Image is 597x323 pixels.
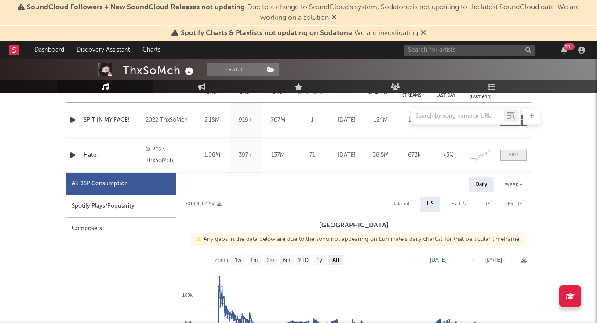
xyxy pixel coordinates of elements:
div: 99 + [564,43,575,50]
div: US [427,199,434,209]
text: 6m [283,257,291,263]
div: Global [394,199,409,209]
div: Daily [469,177,494,192]
text: Zoom [215,257,228,263]
div: Composers [66,218,176,240]
div: 38.5M [366,151,395,160]
text: 3m [267,257,274,263]
div: UK [483,199,490,209]
text: YTD [298,257,309,263]
div: 673k [400,151,429,160]
span: : We are investigating [181,30,418,37]
input: Search for artists [404,45,535,56]
text: → [470,257,476,263]
div: 137M [264,151,292,160]
div: <5% [433,151,463,160]
div: 397k [231,151,259,160]
h3: [GEOGRAPHIC_DATA] [176,220,531,231]
span: Dismiss [421,30,426,37]
a: Dashboard [28,41,70,59]
text: 1w [235,257,242,263]
div: All DSP Consumption [66,173,176,195]
span: Dismiss [331,14,337,22]
button: Export CSV [185,201,222,207]
span: SoundCloud Followers + New SoundCloud Releases not updating [27,4,245,11]
button: Track [207,63,262,76]
div: © 2023 ThxSoMch [146,145,193,166]
div: Any gaps in the data below are due to the song not appearing on Luminate's daily chart(s) for tha... [191,233,525,246]
text: [DATE] [485,257,502,263]
button: 99+ [561,47,567,54]
a: Discovery Assistant [70,41,136,59]
span: Spotify Charts & Playlists not updating on Sodatone [181,30,352,37]
div: ThxSoMch [123,63,196,78]
div: 1.08M [198,151,226,160]
div: Weekly [498,177,529,192]
text: 100k [182,292,193,298]
text: [DATE] [430,257,447,263]
div: Ex-UK [508,199,522,209]
div: Ex-US [451,199,466,209]
span: : Due to a change to SoundCloud's system, Sodatone is not updating to the latest SoundCloud data.... [27,4,580,22]
text: 1m [251,257,258,263]
text: All [332,257,339,263]
div: All DSP Consumption [72,179,128,189]
div: [DATE] [332,151,361,160]
a: Charts [136,41,167,59]
input: Search by song name or URL [411,113,504,120]
div: 71 [297,151,328,160]
div: Spotify Plays/Popularity [66,195,176,218]
text: 1y [317,257,322,263]
a: Hate. [84,151,141,160]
